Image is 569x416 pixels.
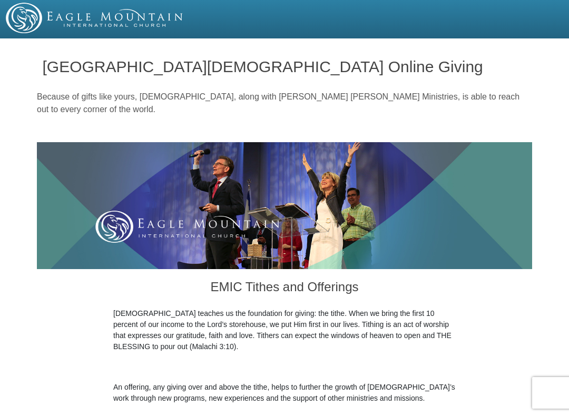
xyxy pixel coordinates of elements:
p: [DEMOGRAPHIC_DATA] teaches us the foundation for giving: the tithe. When we bring the first 10 pe... [113,308,456,352]
p: Because of gifts like yours, [DEMOGRAPHIC_DATA], along with [PERSON_NAME] [PERSON_NAME] Ministrie... [37,91,532,116]
img: EMIC [6,3,184,33]
h3: EMIC Tithes and Offerings [113,269,456,308]
p: An offering, any giving over and above the tithe, helps to further the growth of [DEMOGRAPHIC_DAT... [113,382,456,404]
h1: [GEOGRAPHIC_DATA][DEMOGRAPHIC_DATA] Online Giving [43,58,527,75]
